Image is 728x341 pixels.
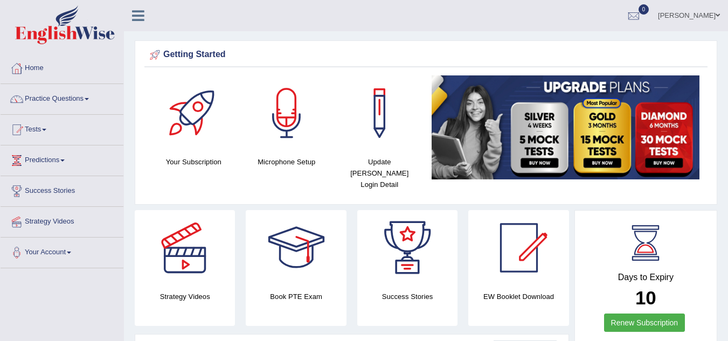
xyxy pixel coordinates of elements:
[357,291,457,302] h4: Success Stories
[1,53,123,80] a: Home
[1,238,123,265] a: Your Account
[1,84,123,111] a: Practice Questions
[246,156,328,168] h4: Microphone Setup
[635,287,656,308] b: 10
[468,291,568,302] h4: EW Booklet Download
[135,291,235,302] h4: Strategy Videos
[152,156,235,168] h4: Your Subscription
[587,273,705,282] h4: Days to Expiry
[246,291,346,302] h4: Book PTE Exam
[1,176,123,203] a: Success Stories
[1,207,123,234] a: Strategy Videos
[432,75,700,179] img: small5.jpg
[604,314,685,332] a: Renew Subscription
[338,156,421,190] h4: Update [PERSON_NAME] Login Detail
[639,4,649,15] span: 0
[1,115,123,142] a: Tests
[147,47,705,63] div: Getting Started
[1,145,123,172] a: Predictions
